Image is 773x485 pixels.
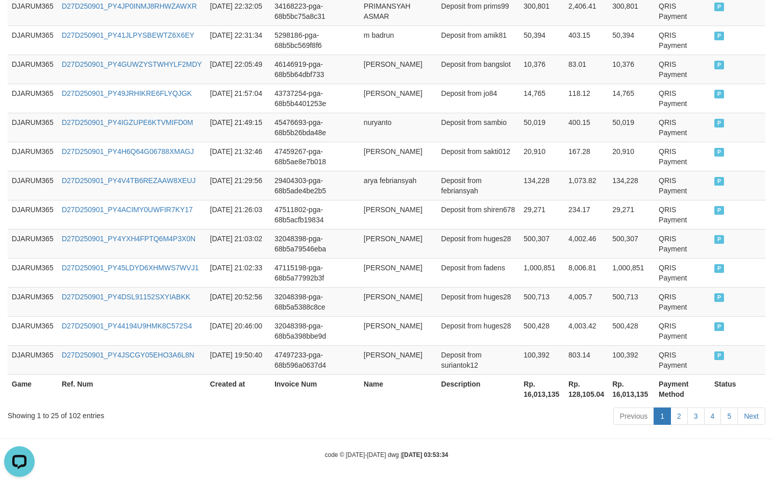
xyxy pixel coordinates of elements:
span: PAID [714,264,725,273]
td: [DATE] 21:29:56 [206,171,270,200]
td: Deposit from suriantok12 [437,345,520,374]
th: Payment Method [655,374,710,403]
td: DJARUM365 [8,287,58,316]
td: 32048398-pga-68b5a398bbe9d [270,316,360,345]
td: 47511802-pga-68b5acfb19834 [270,200,360,229]
a: Next [737,407,765,425]
div: Showing 1 to 25 of 102 entries [8,406,314,421]
td: DJARUM365 [8,142,58,171]
td: [DATE] 21:49:15 [206,113,270,142]
td: Deposit from sakti012 [437,142,520,171]
td: [PERSON_NAME] [360,200,437,229]
th: Status [710,374,765,403]
td: [PERSON_NAME] [360,142,437,171]
td: [DATE] 21:57:04 [206,84,270,113]
button: Open LiveChat chat widget [4,4,35,35]
td: 100,392 [608,345,655,374]
a: D27D250901_PY4JP0INMJ8RHWZAWXR [62,2,197,10]
td: DJARUM365 [8,113,58,142]
td: QRIS Payment [655,142,710,171]
td: 32048398-pga-68b5a5388c8ce [270,287,360,316]
td: QRIS Payment [655,84,710,113]
td: QRIS Payment [655,258,710,287]
td: QRIS Payment [655,287,710,316]
td: 1,073.82 [564,171,608,200]
td: 167.28 [564,142,608,171]
td: 32048398-pga-68b5a79546eba [270,229,360,258]
td: QRIS Payment [655,113,710,142]
td: 500,428 [519,316,564,345]
td: 118.12 [564,84,608,113]
th: Created at [206,374,270,403]
td: nuryanto [360,113,437,142]
td: 234.17 [564,200,608,229]
a: Previous [613,407,654,425]
td: Deposit from shiren678 [437,200,520,229]
td: Deposit from huges28 [437,287,520,316]
td: 1,000,851 [519,258,564,287]
td: 500,428 [608,316,655,345]
span: PAID [714,322,725,331]
td: 47459267-pga-68b5ae8e7b018 [270,142,360,171]
td: Deposit from bangslot [437,55,520,84]
td: 10,376 [608,55,655,84]
td: 1,000,851 [608,258,655,287]
a: D27D250901_PY4JSCGY05EHO3A6L8N [62,351,194,359]
td: [PERSON_NAME] [360,316,437,345]
span: PAID [714,119,725,127]
td: [PERSON_NAME] [360,287,437,316]
td: 47115198-pga-68b5a77992b3f [270,258,360,287]
td: arya febriansyah [360,171,437,200]
span: PAID [714,351,725,360]
span: PAID [714,293,725,302]
td: [PERSON_NAME] [360,55,437,84]
th: Rp. 16,013,135 [519,374,564,403]
td: DJARUM365 [8,229,58,258]
td: 50,394 [608,25,655,55]
td: 4,003.42 [564,316,608,345]
td: Deposit from febriansyah [437,171,520,200]
td: DJARUM365 [8,200,58,229]
span: PAID [714,206,725,215]
td: [PERSON_NAME] [360,258,437,287]
td: 45476693-pga-68b5b26bda48e [270,113,360,142]
td: 14,765 [519,84,564,113]
td: [DATE] 21:26:03 [206,200,270,229]
a: D27D250901_PY44194U9HMK8C572S4 [62,322,192,330]
td: 14,765 [608,84,655,113]
td: 4,002.46 [564,229,608,258]
th: Name [360,374,437,403]
td: [DATE] 21:02:33 [206,258,270,287]
th: Description [437,374,520,403]
td: [PERSON_NAME] [360,345,437,374]
td: [DATE] 20:46:00 [206,316,270,345]
td: 29,271 [608,200,655,229]
span: PAID [714,148,725,157]
td: Deposit from huges28 [437,316,520,345]
td: [DATE] 19:50:40 [206,345,270,374]
td: [PERSON_NAME] [360,84,437,113]
td: 134,228 [608,171,655,200]
a: D27D250901_PY4H6Q64G06788XMAGJ [62,147,194,156]
td: 50,019 [519,113,564,142]
td: DJARUM365 [8,171,58,200]
th: Rp. 16,013,135 [608,374,655,403]
td: [PERSON_NAME] [360,229,437,258]
a: D27D250901_PY41JLPYSBEWTZ6X6EY [62,31,194,39]
th: Rp. 128,105.04 [564,374,608,403]
td: 403.15 [564,25,608,55]
td: Deposit from amik81 [437,25,520,55]
td: 4,005.7 [564,287,608,316]
td: DJARUM365 [8,258,58,287]
td: 400.15 [564,113,608,142]
td: QRIS Payment [655,316,710,345]
td: DJARUM365 [8,25,58,55]
td: 20,910 [608,142,655,171]
td: QRIS Payment [655,200,710,229]
th: Game [8,374,58,403]
a: D27D250901_PY4ACIMY0UWFIR7KY17 [62,206,193,214]
td: 8,006.81 [564,258,608,287]
a: 4 [704,407,721,425]
td: DJARUM365 [8,345,58,374]
small: code © [DATE]-[DATE] dwg | [325,451,448,458]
